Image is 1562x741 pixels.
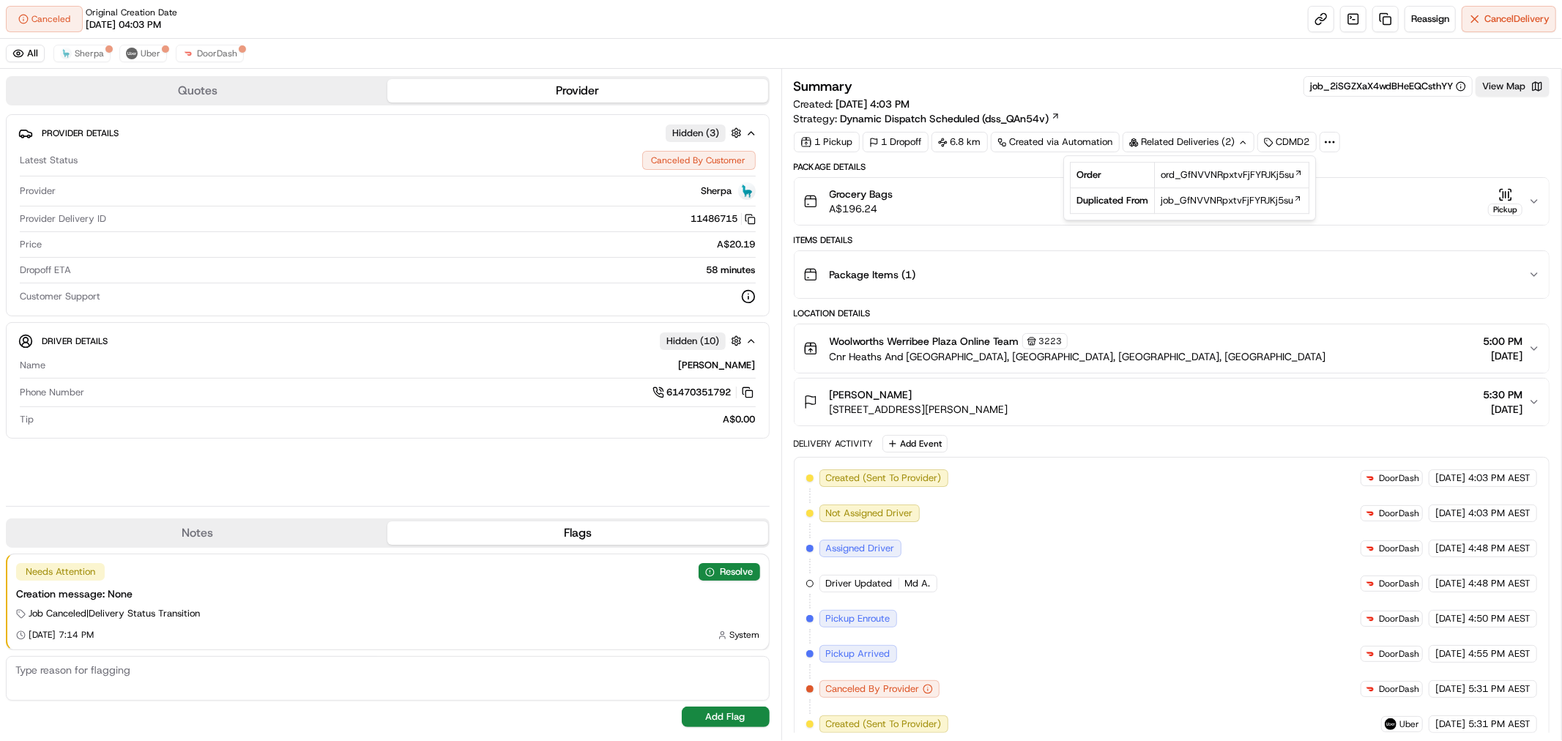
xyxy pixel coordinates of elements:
span: 4:03 PM AEST [1468,472,1531,485]
img: uber-new-logo.jpeg [1385,718,1396,730]
img: doordash_logo_v2.png [1364,507,1376,519]
a: 61470351792 [652,384,756,401]
span: DoorDash [1379,683,1419,695]
img: doordash_logo_v2.png [1364,578,1376,589]
span: Created: [794,97,910,111]
div: Strategy: [794,111,1060,126]
div: Creation message: None [16,587,760,601]
span: [DATE] 7:14 PM [29,629,94,641]
span: System [730,629,760,641]
span: Price [20,238,42,251]
span: Created (Sent To Provider) [826,718,942,731]
span: A$196.24 [830,201,893,216]
span: Uber [1399,718,1419,730]
img: doordash_logo_v2.png [1364,613,1376,625]
div: Needs Attention [16,563,105,581]
div: 58 minutes [77,264,756,277]
div: 6.8 km [931,132,988,152]
a: job_GfNVVNRpxtvFjFYRJKj5su [1161,194,1303,207]
span: DoorDash [1379,543,1419,554]
img: uber-new-logo.jpeg [126,48,138,59]
div: job_2iSGZXaX4wdBHeEQCsthYY [1310,80,1466,93]
span: job_GfNVVNRpxtvFjFYRJKj5su [1161,194,1293,207]
div: 1 Dropoff [863,132,929,152]
span: Pickup Enroute [826,612,890,625]
span: 5:30 PM [1483,387,1522,402]
button: Reassign [1405,6,1456,32]
button: View Map [1476,76,1550,97]
button: Sherpa [53,45,111,62]
button: Provider DetailsHidden (3) [18,121,757,145]
div: Delivery Activity [794,438,874,450]
img: doordash_logo_v2.png [1364,543,1376,554]
span: Cnr Heaths And [GEOGRAPHIC_DATA], [GEOGRAPHIC_DATA], [GEOGRAPHIC_DATA], [GEOGRAPHIC_DATA] [830,349,1326,364]
span: Driver Updated [826,577,893,590]
button: Provider [387,79,767,103]
img: doordash_logo_v2.png [1364,683,1376,695]
span: [DATE] [1483,349,1522,363]
span: 5:00 PM [1483,334,1522,349]
span: 4:03 PM AEST [1468,507,1531,520]
a: Created via Automation [991,132,1120,152]
td: Duplicated From [1071,188,1155,214]
span: 5:31 PM AEST [1468,718,1531,731]
span: [DATE] [1483,402,1522,417]
span: Provider Delivery ID [20,212,106,226]
span: Job Canceled | Delivery Status Transition [29,607,200,620]
span: [DATE] [1435,542,1465,555]
button: Flags [387,521,767,545]
div: [PERSON_NAME] [51,359,756,372]
span: [DATE] [1435,612,1465,625]
span: [STREET_ADDRESS][PERSON_NAME] [830,402,1008,417]
span: Dropoff ETA [20,264,71,277]
span: Provider [20,185,56,198]
span: Tip [20,413,34,426]
button: Hidden (10) [660,332,745,350]
span: 61470351792 [667,386,732,399]
img: doordash_logo_v2.png [182,48,194,59]
span: DoorDash [1379,507,1419,519]
span: [DATE] [1435,718,1465,731]
button: DoorDash [176,45,244,62]
span: DoorDash [1379,648,1419,660]
div: CDMD2 [1257,132,1317,152]
div: A$0.00 [40,413,756,426]
img: sherpa_logo.png [738,182,756,200]
span: Phone Number [20,386,84,399]
span: Not Assigned Driver [826,507,913,520]
button: All [6,45,45,62]
a: Dynamic Dispatch Scheduled (dss_QAn54v) [841,111,1060,126]
button: Resolve [699,563,760,581]
span: DoorDash [1379,472,1419,484]
button: Grocery BagsA$196.24Pickup [795,178,1550,225]
button: CancelDelivery [1462,6,1556,32]
h3: Summary [794,80,853,93]
span: Assigned Driver [826,542,895,555]
span: Provider Details [42,127,119,139]
div: 1 Pickup [794,132,860,152]
span: [DATE] [1435,472,1465,485]
span: Uber [141,48,160,59]
span: Hidden ( 3 ) [672,127,719,140]
div: Package Details [794,161,1550,173]
button: Add Event [882,435,948,453]
span: ord_GfNVVNRpxtvFjFYRJKj5su [1161,168,1294,182]
span: Customer Support [20,290,100,303]
a: ord_GfNVVNRpxtvFjFYRJKj5su [1161,168,1303,182]
div: Location Details [794,308,1550,319]
span: 4:48 PM AEST [1468,542,1531,555]
span: Cancel Delivery [1484,12,1550,26]
button: Uber [119,45,167,62]
img: sherpa_logo.png [60,48,72,59]
td: Order [1071,163,1155,188]
button: Pickup [1488,187,1522,216]
span: 3223 [1039,335,1063,347]
button: Driver DetailsHidden (10) [18,329,757,353]
button: [PERSON_NAME][STREET_ADDRESS][PERSON_NAME]5:30 PM[DATE] [795,379,1550,425]
span: Hidden ( 10 ) [666,335,719,348]
span: Package Items ( 1 ) [830,267,916,282]
span: Dynamic Dispatch Scheduled (dss_QAn54v) [841,111,1049,126]
button: Package Items (1) [795,251,1550,298]
img: doordash_logo_v2.png [1364,648,1376,660]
